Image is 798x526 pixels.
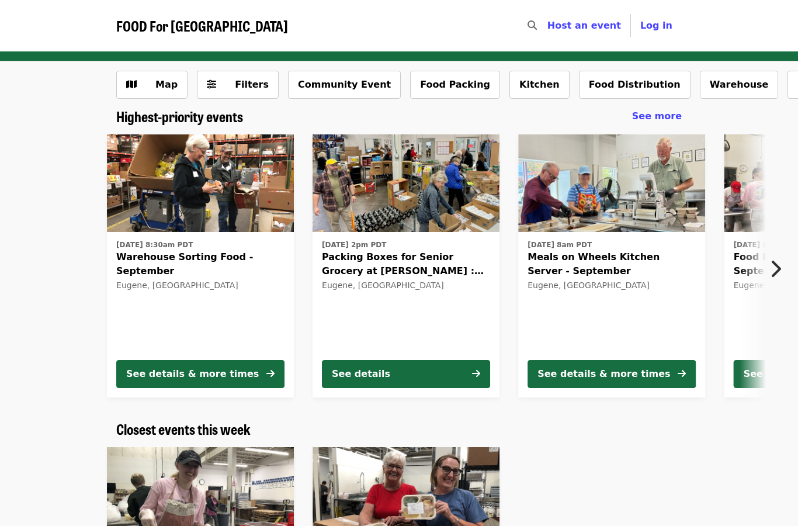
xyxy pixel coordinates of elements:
[107,134,294,397] a: See details for "Warehouse Sorting Food - September"
[313,134,499,397] a: See details for "Packing Boxes for Senior Grocery at Bailey Hill : September"
[116,240,193,250] time: [DATE] 8:30am PDT
[126,79,137,90] i: map icon
[410,71,500,99] button: Food Packing
[509,71,570,99] button: Kitchen
[116,15,288,36] span: FOOD For [GEOGRAPHIC_DATA]
[547,20,621,31] a: Host an event
[116,281,284,290] div: Eugene, [GEOGRAPHIC_DATA]
[528,240,592,250] time: [DATE] 8am PDT
[769,258,781,280] i: chevron-right icon
[759,252,798,285] button: Next item
[544,12,553,40] input: Search
[528,360,696,388] button: See details & more times
[734,240,798,250] time: [DATE] 6pm PDT
[116,18,288,34] a: FOOD For [GEOGRAPHIC_DATA]
[579,71,691,99] button: Food Distribution
[288,71,401,99] button: Community Event
[678,368,686,379] i: arrow-right icon
[116,421,251,438] a: Closest events this week
[700,71,779,99] button: Warehouse
[107,421,691,438] div: Closest events this week
[155,79,178,90] span: Map
[632,109,682,123] a: See more
[631,14,682,37] button: Log in
[116,360,284,388] button: See details & more times
[528,281,696,290] div: Eugene, [GEOGRAPHIC_DATA]
[116,418,251,439] span: Closest events this week
[518,134,705,397] a: See details for "Meals on Wheels Kitchen Server - September"
[528,20,537,31] i: search icon
[266,368,275,379] i: arrow-right icon
[116,250,284,278] span: Warehouse Sorting Food - September
[472,368,480,379] i: arrow-right icon
[322,250,490,278] span: Packing Boxes for Senior Grocery at [PERSON_NAME] : September
[518,134,705,233] img: Meals on Wheels Kitchen Server - September organized by FOOD For Lane County
[322,360,490,388] button: See details
[116,106,243,126] span: Highest-priority events
[235,79,269,90] span: Filters
[528,250,696,278] span: Meals on Wheels Kitchen Server - September
[197,71,279,99] button: Filters (0 selected)
[640,20,672,31] span: Log in
[332,367,390,381] div: See details
[107,134,294,233] img: Warehouse Sorting Food - September organized by FOOD For Lane County
[632,110,682,122] span: See more
[116,108,243,125] a: Highest-priority events
[322,240,386,250] time: [DATE] 2pm PDT
[107,108,691,125] div: Highest-priority events
[537,367,670,381] div: See details & more times
[116,71,188,99] button: Show map view
[207,79,216,90] i: sliders-h icon
[126,367,259,381] div: See details & more times
[313,134,499,233] img: Packing Boxes for Senior Grocery at Bailey Hill : September organized by FOOD For Lane County
[322,281,490,290] div: Eugene, [GEOGRAPHIC_DATA]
